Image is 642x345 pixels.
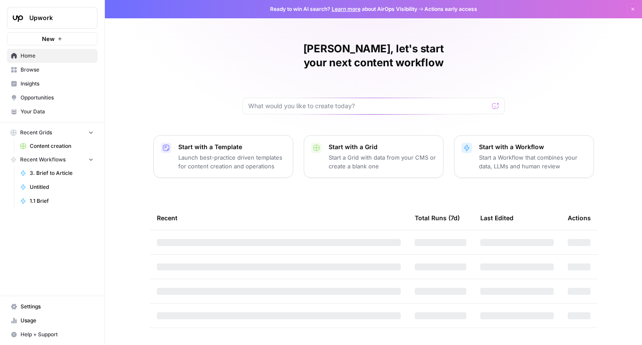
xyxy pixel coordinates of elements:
span: Your Data [21,108,94,116]
a: Your Data [7,105,97,119]
div: Total Runs (7d) [415,206,460,230]
span: Browse [21,66,94,74]
div: Last Edited [480,206,514,230]
a: Content creation [16,139,97,153]
span: Recent Grids [20,129,52,137]
button: Start with a GridStart a Grid with data from your CMS or create a blank one [304,135,444,178]
button: Recent Workflows [7,153,97,166]
span: Insights [21,80,94,88]
a: 1.1 Brief [16,194,97,208]
p: Start with a Grid [329,143,436,151]
span: Content creation [30,142,94,150]
span: Recent Workflows [20,156,66,164]
button: Workspace: Upwork [7,7,97,29]
a: Home [7,49,97,63]
span: Actions early access [424,5,477,13]
span: Opportunities [21,94,94,102]
button: Help + Support [7,328,97,342]
div: Actions [568,206,591,230]
span: Untitled [30,183,94,191]
span: 3. Brief to Article [30,169,94,177]
a: 3. Brief to Article [16,166,97,180]
span: Settings [21,303,94,311]
a: Insights [7,77,97,91]
a: Usage [7,314,97,328]
a: Opportunities [7,91,97,105]
span: Ready to win AI search? about AirOps Visibility [270,5,417,13]
a: Untitled [16,180,97,194]
a: Learn more [332,6,361,12]
input: What would you like to create today? [248,102,489,110]
span: Usage [21,317,94,325]
button: Recent Grids [7,126,97,139]
img: Upwork Logo [10,10,26,26]
div: Recent [157,206,401,230]
p: Start a Grid with data from your CMS or create a blank one [329,153,436,171]
p: Start with a Template [178,143,286,151]
button: New [7,32,97,45]
a: Settings [7,300,97,314]
a: Browse [7,63,97,77]
span: Upwork [29,14,82,22]
span: 1.1 Brief [30,197,94,205]
span: Help + Support [21,331,94,338]
h1: [PERSON_NAME], let's start your next content workflow [243,42,505,70]
button: Start with a TemplateLaunch best-practice driven templates for content creation and operations [153,135,293,178]
span: New [42,34,55,43]
button: Start with a WorkflowStart a Workflow that combines your data, LLMs and human review [454,135,594,178]
span: Home [21,52,94,60]
p: Start a Workflow that combines your data, LLMs and human review [479,153,586,171]
p: Launch best-practice driven templates for content creation and operations [178,153,286,171]
p: Start with a Workflow [479,143,586,151]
